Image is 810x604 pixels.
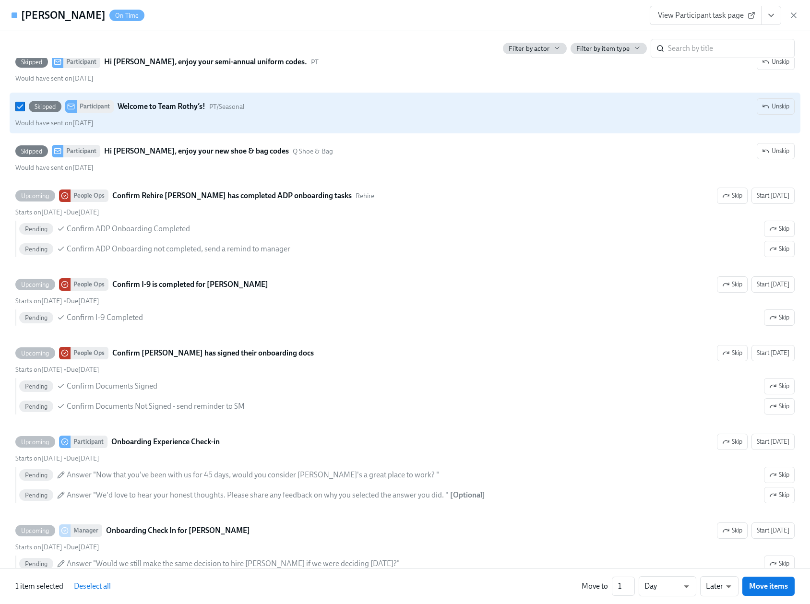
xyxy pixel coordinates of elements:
span: Skip [769,470,789,480]
div: Participant [63,56,100,68]
button: UpcomingManagerOnboarding Check In for [PERSON_NAME]SkipStarts on[DATE] •Due[DATE] PendingAnswer ... [751,522,795,539]
span: Answer "Would we still make the same decision to hire [PERSON_NAME] if we were deciding [DATE]?" [67,558,400,569]
button: UpcomingPeople OpsConfirm I-9 is completed for [PERSON_NAME]SkipStart [DATE]Starts on[DATE] •Due[... [764,309,795,326]
button: UpcomingParticipantOnboarding Experience Check-inStart [DATE]Starts on[DATE] •Due[DATE] PendingAn... [717,434,748,450]
span: Start [DATE] [757,526,789,535]
span: Pending [19,560,53,568]
button: UpcomingParticipantOnboarding Experience Check-inSkipStart [DATE]Starts on[DATE] •Due[DATE] Pendi... [764,487,795,503]
span: Pending [19,472,53,479]
button: SkippedParticipantWelcome to Team Rothy’s!PT/SeasonalWould have sent on[DATE] [757,98,795,115]
button: Filter by item type [571,43,647,54]
button: UpcomingManagerOnboarding Check In for [PERSON_NAME]SkipStart [DATE]Starts on[DATE] •Due[DATE] Pe... [764,556,795,572]
span: Wednesday, September 3rd 2025, 9:00 am [15,208,62,216]
span: Start [DATE] [757,348,789,358]
span: Skip [722,348,742,358]
span: Skip [769,381,789,391]
button: UpcomingPeople OpsConfirm [PERSON_NAME] has signed their onboarding docsSkipStart [DATE]Starts on... [764,378,795,394]
button: UpcomingParticipantOnboarding Experience Check-inSkipStarts on[DATE] •Due[DATE] PendingAnswer "No... [751,434,795,450]
strong: Welcome to Team Rothy’s! [118,101,205,112]
div: • [15,208,99,217]
span: Upcoming [15,438,55,446]
button: UpcomingPeople OpsConfirm [PERSON_NAME] has signed their onboarding docsStart [DATE]Starts on[DAT... [717,345,748,361]
div: People Ops [71,189,108,202]
span: Friday, October 24th 2025, 9:00 am [66,543,99,551]
span: Move items [749,581,788,591]
span: Friday, September 5th 2025, 9:00 am [66,297,99,305]
input: Search by title [668,39,795,58]
span: Saturday, September 13th 2025, 9:00 am [15,366,62,374]
div: Participant [77,100,114,113]
span: Skip [722,437,742,447]
div: Manager [71,524,102,537]
span: Friday, October 17th 2025, 9:00 am [15,543,62,551]
span: Skip [769,490,789,500]
span: Upcoming [15,527,55,534]
span: On Time [109,12,144,19]
span: Skipped [15,148,48,155]
button: UpcomingPeople OpsConfirm Rehire [PERSON_NAME] has completed ADP onboarding tasksRehireSkipStart ... [764,221,795,237]
div: • [15,365,99,374]
span: This message uses the "Q Shoe & Bag" audience [293,147,333,156]
button: View task page [761,6,781,25]
div: • [15,296,99,306]
span: Tuesday, September 2nd 2025, 10:00 am [15,119,94,127]
button: Move items [742,577,795,596]
span: Confirm ADP Onboarding Completed [67,224,190,234]
span: Confirm Documents Not Signed - send reminder to SM [67,401,245,412]
span: Pending [19,246,53,253]
span: Filter by item type [576,44,630,53]
button: UpcomingPeople OpsConfirm I-9 is completed for [PERSON_NAME]Start [DATE]Starts on[DATE] •Due[DATE... [717,276,748,293]
span: This message uses the "PT" audience [311,58,319,67]
div: • [15,543,99,552]
span: Thursday, September 18th 2025, 9:00 am [66,366,99,374]
span: Tuesday, September 2nd 2025, 10:00 am [15,164,94,172]
strong: Onboarding Check In for [PERSON_NAME] [106,525,250,536]
div: [ Optional ] [450,490,485,500]
span: Skip [769,313,789,322]
span: Wednesday, September 3rd 2025, 9:00 am [15,297,62,305]
strong: Hi [PERSON_NAME], enjoy your new shoe & bag codes [104,145,289,157]
button: Deselect all [67,577,118,596]
span: Filter by actor [509,44,549,53]
button: UpcomingParticipantOnboarding Experience Check-inSkipStart [DATE]Starts on[DATE] •Due[DATE] Pendi... [764,467,795,483]
span: This task uses the "Rehire" audience [356,191,374,201]
span: Confirm Documents Signed [67,381,157,391]
span: Tuesday, September 2nd 2025, 10:00 am [15,74,94,83]
span: Skipped [29,103,61,110]
button: UpcomingPeople OpsConfirm [PERSON_NAME] has signed their onboarding docsSkipStart [DATE]Starts on... [764,398,795,415]
button: UpcomingManagerOnboarding Check In for [PERSON_NAME]Start [DATE]Starts on[DATE] •Due[DATE] Pendin... [717,522,748,539]
a: View Participant task page [650,6,762,25]
span: Pending [19,403,53,410]
span: Answer "We'd love to hear your honest thoughts. Please share any feedback on why you selected the... [67,490,448,500]
span: Skip [769,402,789,411]
span: Upcoming [15,192,55,200]
span: Pending [19,383,53,390]
button: Filter by actor [503,43,567,54]
button: UpcomingPeople OpsConfirm I-9 is completed for [PERSON_NAME]SkipStarts on[DATE] •Due[DATE] Pendin... [751,276,795,293]
span: Confirm ADP Onboarding not completed, send a remind to manager [67,244,290,254]
div: Later [700,576,739,596]
div: • [15,454,99,463]
span: Skip [769,559,789,568]
strong: Confirm [PERSON_NAME] has signed their onboarding docs [112,347,314,359]
button: UpcomingPeople OpsConfirm Rehire [PERSON_NAME] has completed ADP onboarding tasksRehireSkipStarts... [751,188,795,204]
span: Skip [769,224,789,234]
span: Skip [722,526,742,535]
div: Participant [71,436,107,448]
strong: Onboarding Experience Check-in [111,436,220,448]
span: Pending [19,492,53,499]
span: Friday, October 17th 2025, 9:00 am [15,454,62,462]
span: Upcoming [15,350,55,357]
div: Day [639,576,696,596]
span: Pending [19,314,53,321]
span: Skip [722,280,742,289]
h4: [PERSON_NAME] [21,8,106,23]
strong: Hi [PERSON_NAME], enjoy your semi-annual uniform codes. [104,56,307,68]
p: 1 item selected [15,581,63,592]
span: Skip [769,244,789,254]
span: Skip [722,191,742,201]
span: Unskip [762,102,789,111]
span: Answer "Now that you've been with us for 45 days, would you consider [PERSON_NAME]'s a great plac... [67,470,439,480]
div: Move to [582,581,608,592]
span: Friday, October 24th 2025, 9:00 am [66,454,99,462]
